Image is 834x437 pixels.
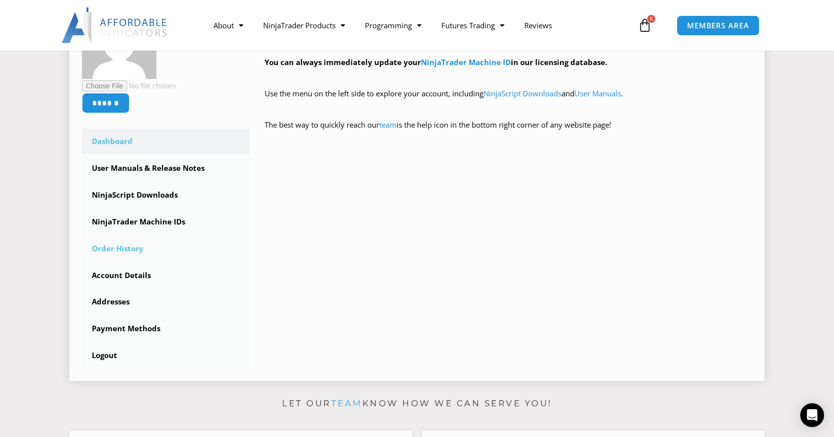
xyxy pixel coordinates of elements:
[82,209,250,235] a: NinjaTrader Machine IDs
[331,398,362,408] a: team
[379,120,397,130] a: team
[800,403,824,427] div: Open Intercom Messenger
[82,129,250,368] nav: Account pages
[253,14,355,37] a: NinjaTrader Products
[677,15,760,36] a: MEMBERS AREA
[82,155,250,181] a: User Manuals & Release Notes
[82,343,250,368] a: Logout
[421,57,511,67] a: NinjaTrader Machine ID
[484,88,561,98] a: NinjaScript Downloads
[62,7,168,43] img: LogoAI | Affordable Indicators – NinjaTrader
[82,289,250,315] a: Addresses
[82,316,250,342] a: Payment Methods
[265,57,607,67] strong: You can always immediately update your in our licensing database.
[69,396,764,412] p: Let our know how we can serve you!
[265,87,753,115] p: Use the menu on the left side to explore your account, including and .
[82,129,250,154] a: Dashboard
[204,14,635,37] nav: Menu
[204,14,253,37] a: About
[82,236,250,262] a: Order History
[265,8,753,146] div: Hey ! Welcome to the Members Area. Thank you for being a valuable customer!
[355,14,431,37] a: Programming
[265,118,753,146] p: The best way to quickly reach our is the help icon in the bottom right corner of any website page!
[514,14,562,37] a: Reviews
[82,263,250,289] a: Account Details
[623,11,667,40] a: 0
[574,88,621,98] a: User Manuals
[431,14,514,37] a: Futures Trading
[82,182,250,208] a: NinjaScript Downloads
[647,15,655,23] span: 0
[687,22,749,29] span: MEMBERS AREA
